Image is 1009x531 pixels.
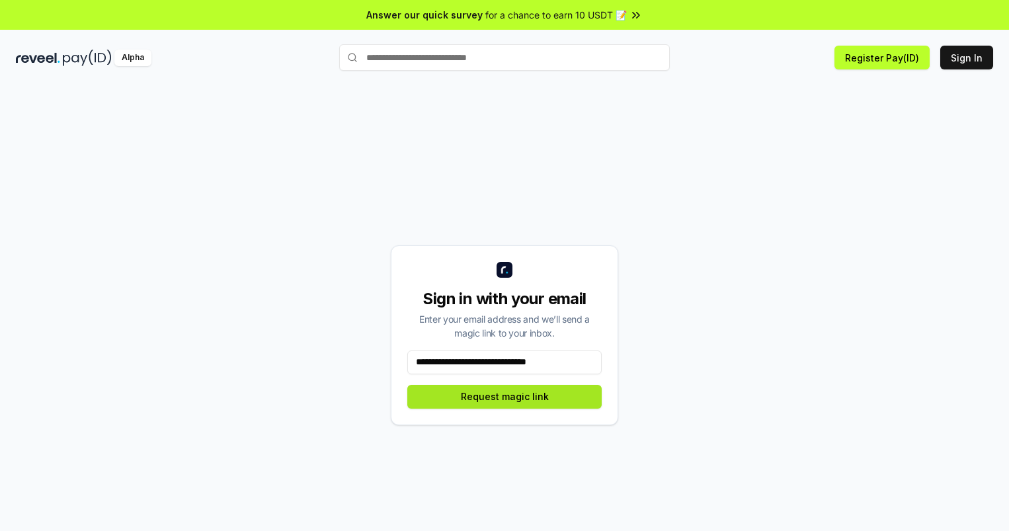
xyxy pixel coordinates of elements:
div: Enter your email address and we’ll send a magic link to your inbox. [407,312,602,340]
button: Register Pay(ID) [834,46,930,69]
img: reveel_dark [16,50,60,66]
button: Request magic link [407,385,602,409]
span: Answer our quick survey [366,8,483,22]
div: Alpha [114,50,151,66]
span: for a chance to earn 10 USDT 📝 [485,8,627,22]
button: Sign In [940,46,993,69]
img: logo_small [497,262,512,278]
img: pay_id [63,50,112,66]
div: Sign in with your email [407,288,602,309]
